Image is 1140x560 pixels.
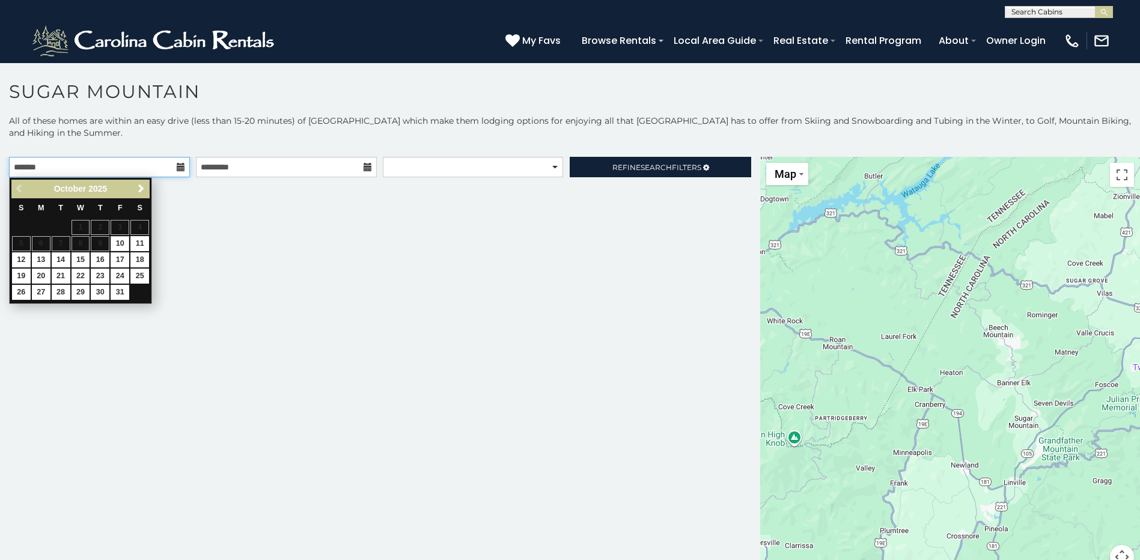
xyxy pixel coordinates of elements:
[52,252,70,267] a: 14
[130,252,149,267] a: 18
[1093,32,1110,49] img: mail-regular-white.png
[72,252,90,267] a: 15
[19,204,23,212] span: Sunday
[612,163,701,172] span: Refine Filters
[52,285,70,300] a: 28
[1064,32,1081,49] img: phone-regular-white.png
[98,204,103,212] span: Thursday
[32,285,50,300] a: 27
[54,184,87,193] span: October
[77,204,84,212] span: Wednesday
[576,30,662,51] a: Browse Rentals
[766,163,808,185] button: Change map style
[840,30,927,51] a: Rental Program
[933,30,975,51] a: About
[91,269,109,284] a: 23
[32,269,50,284] a: 20
[668,30,762,51] a: Local Area Guide
[111,236,129,251] a: 10
[88,184,107,193] span: 2025
[30,23,279,59] img: White-1-2.png
[133,181,148,196] a: Next
[1110,163,1134,187] button: Toggle fullscreen view
[32,252,50,267] a: 13
[641,163,672,172] span: Search
[72,285,90,300] a: 29
[91,252,109,267] a: 16
[72,269,90,284] a: 22
[505,33,564,49] a: My Favs
[767,30,834,51] a: Real Estate
[52,269,70,284] a: 21
[58,204,63,212] span: Tuesday
[570,157,751,177] a: RefineSearchFilters
[111,252,129,267] a: 17
[775,168,796,180] span: Map
[136,184,146,193] span: Next
[111,269,129,284] a: 24
[118,204,123,212] span: Friday
[12,252,31,267] a: 12
[522,33,561,48] span: My Favs
[12,285,31,300] a: 26
[91,285,109,300] a: 30
[138,204,142,212] span: Saturday
[980,30,1052,51] a: Owner Login
[130,236,149,251] a: 11
[111,285,129,300] a: 31
[12,269,31,284] a: 19
[38,204,44,212] span: Monday
[130,269,149,284] a: 25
